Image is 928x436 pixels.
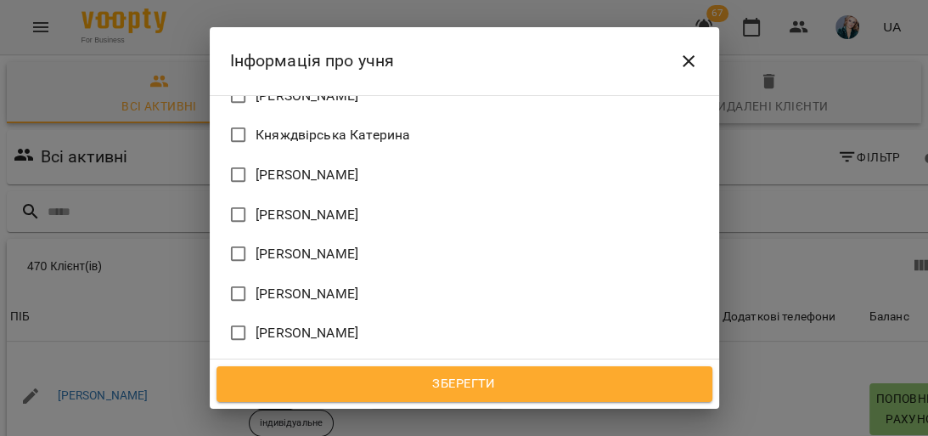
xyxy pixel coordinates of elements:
[256,86,358,106] span: [PERSON_NAME]
[217,366,712,402] button: Зберегти
[256,284,358,304] span: [PERSON_NAME]
[230,48,395,74] h6: Інформація про учня
[235,373,694,395] span: Зберегти
[256,205,358,225] span: [PERSON_NAME]
[256,323,358,343] span: [PERSON_NAME]
[256,244,358,264] span: [PERSON_NAME]
[256,165,358,185] span: [PERSON_NAME]
[668,41,709,82] button: Close
[256,125,410,145] span: Княждвірська Катерина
